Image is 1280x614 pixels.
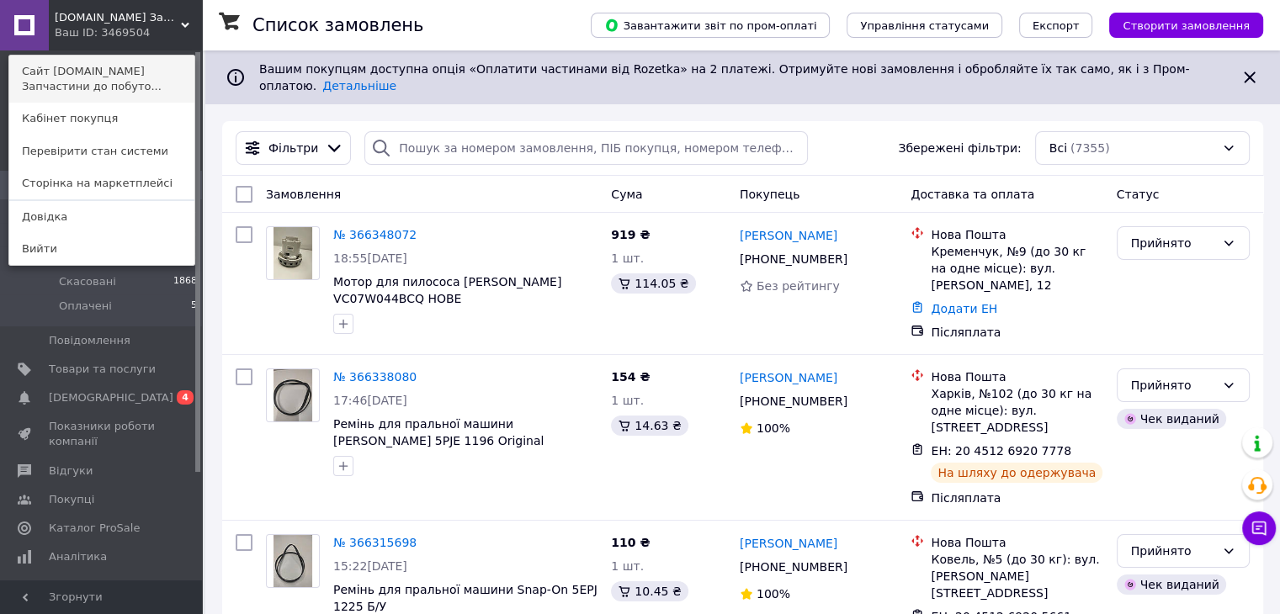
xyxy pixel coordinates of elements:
[898,140,1021,156] span: Збережені фільтри:
[611,416,688,436] div: 14.63 ₴
[931,302,997,315] a: Додати ЕН
[931,385,1102,436] div: Харків, №102 (до 30 кг на одне місце): вул. [STREET_ADDRESS]
[49,419,156,449] span: Показники роботи компанії
[1070,141,1110,155] span: (7355)
[611,370,650,384] span: 154 ₴
[333,536,417,549] a: № 366315698
[604,18,816,33] span: Завантажити звіт по пром-оплаті
[757,587,790,601] span: 100%
[333,251,407,265] span: 18:55[DATE]
[911,188,1034,201] span: Доставка та оплата
[931,243,1102,294] div: Кременчук, №9 (до 30 кг на одне місце): вул. [PERSON_NAME], 12
[740,227,837,244] a: [PERSON_NAME]
[49,362,156,377] span: Товари та послуги
[847,13,1002,38] button: Управління статусами
[931,324,1102,341] div: Післяплата
[259,62,1189,93] span: Вашим покупцям доступна опція «Оплатити частинами від Rozetka» на 2 платежі. Отримуйте нові замов...
[860,19,989,32] span: Управління статусами
[191,299,197,314] span: 5
[333,559,407,573] span: 15:22[DATE]
[333,370,417,384] a: № 366338080
[736,555,851,579] div: [PHONE_NUMBER]
[611,581,688,601] div: 10.45 ₴
[9,167,194,199] a: Сторінка на маркетплейсі
[333,275,561,305] a: Мотор для пилососа [PERSON_NAME] VC07W044BCQ НОВЕ
[740,369,837,386] a: [PERSON_NAME]
[1092,18,1263,31] a: Створити замовлення
[1131,234,1215,252] div: Прийнято
[9,56,194,103] a: Сайт [DOMAIN_NAME] Запчастини до побуто...
[333,417,544,447] a: Ремінь для пральної машини [PERSON_NAME] 5PJE 1196 Original
[1242,511,1276,545] button: Чат з покупцем
[274,227,313,279] img: Фото товару
[931,226,1102,243] div: Нова Пошта
[1019,13,1093,38] button: Експорт
[1049,140,1067,156] span: Всі
[9,233,194,265] a: Вийти
[49,333,130,348] span: Повідомлення
[49,390,173,405] span: [DEMOGRAPHIC_DATA]
[736,389,851,413] div: [PHONE_NUMBER]
[1033,19,1080,32] span: Експорт
[9,201,194,233] a: Довідка
[274,535,313,587] img: Фото товару
[1117,409,1226,429] div: Чек виданий
[274,369,313,421] img: Фото товару
[611,559,644,573] span: 1 шт.
[9,103,194,135] a: Кабінет покупця
[49,578,156,608] span: Управління сайтом
[740,188,799,201] span: Покупець
[931,534,1102,551] div: Нова Пошта
[55,10,181,25] span: bakservise.com Запчастини до побутової техніки як нові так і бувші у використанні
[931,490,1102,506] div: Післяплата
[1131,376,1215,394] div: Прийнято
[1117,188,1160,201] span: Статус
[611,536,650,549] span: 110 ₴
[931,444,1071,458] span: ЕН: 20 4512 6920 7778
[591,13,830,38] button: Завантажити звіт по пром-оплаті
[266,368,320,422] a: Фото товару
[611,188,642,201] span: Cума
[266,226,320,280] a: Фото товару
[333,583,598,613] a: Ремінь для пральної машини Snap-On 5EPJ 1225 Б/У
[1123,19,1250,32] span: Створити замовлення
[1117,574,1226,595] div: Чек виданий
[740,535,837,552] a: [PERSON_NAME]
[757,421,790,435] span: 100%
[322,79,396,93] a: Детальніше
[611,394,644,407] span: 1 шт.
[931,551,1102,601] div: Ковель, №5 (до 30 кг): вул. [PERSON_NAME][STREET_ADDRESS]
[59,299,112,314] span: Оплачені
[59,274,116,289] span: Скасовані
[611,251,644,265] span: 1 шт.
[757,279,840,293] span: Без рейтингу
[1109,13,1263,38] button: Створити замовлення
[55,25,125,40] div: Ваш ID: 3469504
[931,463,1102,483] div: На шляху до одержувача
[49,549,107,564] span: Аналітика
[736,247,851,271] div: [PHONE_NUMBER]
[173,274,197,289] span: 1868
[49,492,94,507] span: Покупці
[266,534,320,588] a: Фото товару
[49,521,140,536] span: Каталог ProSale
[252,15,423,35] h1: Список замовлень
[611,228,650,241] span: 919 ₴
[9,135,194,167] a: Перевірити стан системи
[364,131,808,165] input: Пошук за номером замовлення, ПІБ покупця, номером телефону, Email, номером накладної
[1131,542,1215,560] div: Прийнято
[931,368,1102,385] div: Нова Пошта
[266,188,341,201] span: Замовлення
[611,273,695,294] div: 114.05 ₴
[177,390,194,405] span: 4
[333,228,417,241] a: № 366348072
[268,140,318,156] span: Фільтри
[333,394,407,407] span: 17:46[DATE]
[49,463,93,479] span: Відгуки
